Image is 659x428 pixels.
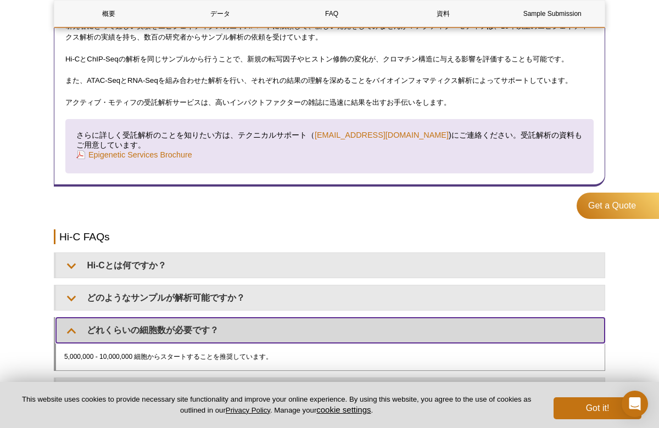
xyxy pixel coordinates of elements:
a: 概要 [54,1,163,27]
summary: Hi-Cとは何ですか？ [56,253,605,278]
button: Got it! [554,397,641,419]
a: Privacy Policy [226,406,270,414]
p: また、ATAC-SeqとRNA-Seqを組み合わせた解析を行い、それぞれの結果の理解を深めることをバイオインフォマティクス解析によってサポートしています。​ [65,75,594,86]
div: 5,000,000 - 10,000,000 細胞からスタートすることを推奨しています。 [56,343,605,370]
a: 資料 [389,1,498,27]
summary: どれくらいの組織量が必要です？ [56,378,605,403]
a: Sample Submission [501,1,604,27]
a: [EMAIL_ADDRESS][DOMAIN_NAME] [315,130,449,140]
a: FAQ [277,1,386,27]
p: アクティブ・モティフの受託解析サービスは、高いインパクトファクターの雑誌に迅速に結果を出すお手伝いをします。 [65,97,594,108]
a: Epigenetic Services Brochure [76,149,192,161]
summary: どれくらいの細胞数が必要です？ [56,318,605,342]
h2: Hi-C FAQs [54,229,605,244]
a: Get a Quote [577,193,659,219]
h4: さらに詳しく受託解析のことを知りたい方は、テクニカルサポート（ )にご連絡ください。受託解析の資料もご用意しています。 [76,130,583,160]
div: Open Intercom Messenger [622,391,648,417]
p: This website uses cookies to provide necessary site functionality and improve your online experie... [18,395,535,415]
a: データ [166,1,274,27]
button: cookie settings [316,405,371,414]
p: Hi-CとChIP-Seqの解析を同じサンプルから行うことで、新規の転写因子やヒストン修飾の変化が、クロマチン構造に与える影響を評価することも可能です。 [65,54,594,65]
p: 研究者にとって難しい実験をエピジェネティクスのエキスパートに依頼して、新しい発見をしてみませんか？アクティブ・モティフは、10年以上のエピジェネティクス解析の実績を持ち、数百の研究者からサンプル... [65,21,594,43]
summary: どのようなサンプルが解析可能ですか？ [56,285,605,310]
